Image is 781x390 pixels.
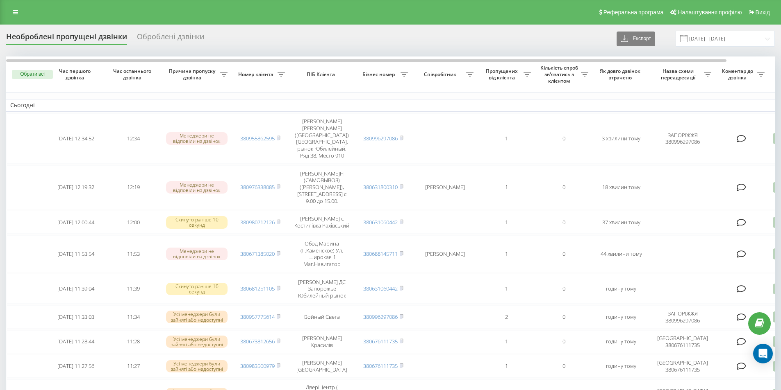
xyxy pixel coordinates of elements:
[478,355,535,378] td: 1
[105,274,162,304] td: 11:39
[478,235,535,272] td: 1
[756,9,770,16] span: Вихід
[478,211,535,234] td: 1
[166,360,228,372] div: Усі менеджери були зайняті або недоступні
[535,211,592,234] td: 0
[111,68,155,81] span: Час останнього дзвінка
[105,355,162,378] td: 11:27
[105,235,162,272] td: 11:53
[166,216,228,228] div: Скинуто раніше 10 секунд
[363,338,398,345] a: 380676111735
[359,71,401,78] span: Бізнес номер
[535,274,592,304] td: 0
[240,135,275,142] a: 380955862595
[535,330,592,353] td: 0
[416,71,466,78] span: Співробітник
[535,355,592,378] td: 0
[654,68,704,81] span: Назва схеми переадресації
[289,330,355,353] td: [PERSON_NAME] Красилів
[289,305,355,328] td: Войный Света
[166,68,220,81] span: Причина пропуску дзвінка
[47,165,105,209] td: [DATE] 12:19:32
[720,68,757,81] span: Коментар до дзвінка
[289,165,355,209] td: [PERSON_NAME]Н (САМОВЫВОЗ) ([PERSON_NAME]), [STREET_ADDRESS] с 9.00 до 15.00.
[478,305,535,328] td: 2
[105,305,162,328] td: 11:34
[47,330,105,353] td: [DATE] 11:28:44
[47,305,105,328] td: [DATE] 11:33:03
[54,68,98,81] span: Час першого дзвінка
[412,235,478,272] td: [PERSON_NAME]
[240,362,275,370] a: 380983500979
[617,32,655,46] button: Експорт
[478,330,535,353] td: 1
[478,274,535,304] td: 1
[137,32,204,45] div: Оброблені дзвінки
[240,338,275,345] a: 380673812656
[166,311,228,323] div: Усі менеджери були зайняті або недоступні
[535,165,592,209] td: 0
[289,274,355,304] td: [PERSON_NAME] ДС Запорожье Юбилейный рынок
[650,305,715,328] td: ЗАПОРІЖЖЯ 380996297086
[240,219,275,226] a: 380980712126
[539,65,581,84] span: Кількість спроб зв'язатись з клієнтом
[289,211,355,234] td: [PERSON_NAME] с Костилівка Рахівський
[592,165,650,209] td: 18 хвилин тому
[603,9,664,16] span: Реферальна програма
[240,250,275,257] a: 380671385020
[592,330,650,353] td: годину тому
[6,32,127,45] div: Необроблені пропущені дзвінки
[47,355,105,378] td: [DATE] 11:27:56
[535,305,592,328] td: 0
[166,283,228,295] div: Скинуто раніше 10 секунд
[650,355,715,378] td: [GEOGRAPHIC_DATA] 380676111735
[47,113,105,164] td: [DATE] 12:34:52
[289,355,355,378] td: [PERSON_NAME] [GEOGRAPHIC_DATA]
[363,135,398,142] a: 380996297086
[105,211,162,234] td: 12:00
[166,132,228,144] div: Менеджери не відповіли на дзвінок
[592,355,650,378] td: годину тому
[363,183,398,191] a: 380631800310
[650,330,715,353] td: [GEOGRAPHIC_DATA] 380676111735
[166,248,228,260] div: Менеджери не відповіли на дзвінок
[599,68,643,81] span: Як довго дзвінок втрачено
[592,305,650,328] td: годину тому
[166,181,228,194] div: Менеджери не відповіли на дзвінок
[535,113,592,164] td: 0
[240,313,275,320] a: 380957775614
[482,68,524,81] span: Пропущених від клієнта
[105,113,162,164] td: 12:34
[753,344,773,363] div: Open Intercom Messenger
[592,274,650,304] td: годину тому
[296,71,348,78] span: ПІБ Клієнта
[47,235,105,272] td: [DATE] 11:53:54
[650,113,715,164] td: ЗАПОРІЖЖЯ 380996297086
[47,211,105,234] td: [DATE] 12:00:44
[592,235,650,272] td: 44 хвилини тому
[363,219,398,226] a: 380631060442
[363,313,398,320] a: 380996297086
[478,113,535,164] td: 1
[363,285,398,292] a: 380631060442
[105,330,162,353] td: 11:28
[289,235,355,272] td: Обод Марина (Г.Каменское) Ул. Широкая 1 Маг.Навигатор
[678,9,742,16] span: Налаштування профілю
[478,165,535,209] td: 1
[105,165,162,209] td: 12:19
[12,70,53,79] button: Обрати всі
[47,274,105,304] td: [DATE] 11:39:04
[592,113,650,164] td: 3 хвилини тому
[535,235,592,272] td: 0
[363,362,398,370] a: 380676111735
[289,113,355,164] td: [PERSON_NAME] [PERSON_NAME] ([GEOGRAPHIC_DATA]) [GEOGRAPHIC_DATA], рынок Юбилейный, Ряд 38, Место...
[592,211,650,234] td: 37 хвилин тому
[240,285,275,292] a: 380681251105
[236,71,278,78] span: Номер клієнта
[363,250,398,257] a: 380688145711
[166,336,228,348] div: Усі менеджери були зайняті або недоступні
[240,183,275,191] a: 380976338085
[412,165,478,209] td: [PERSON_NAME]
